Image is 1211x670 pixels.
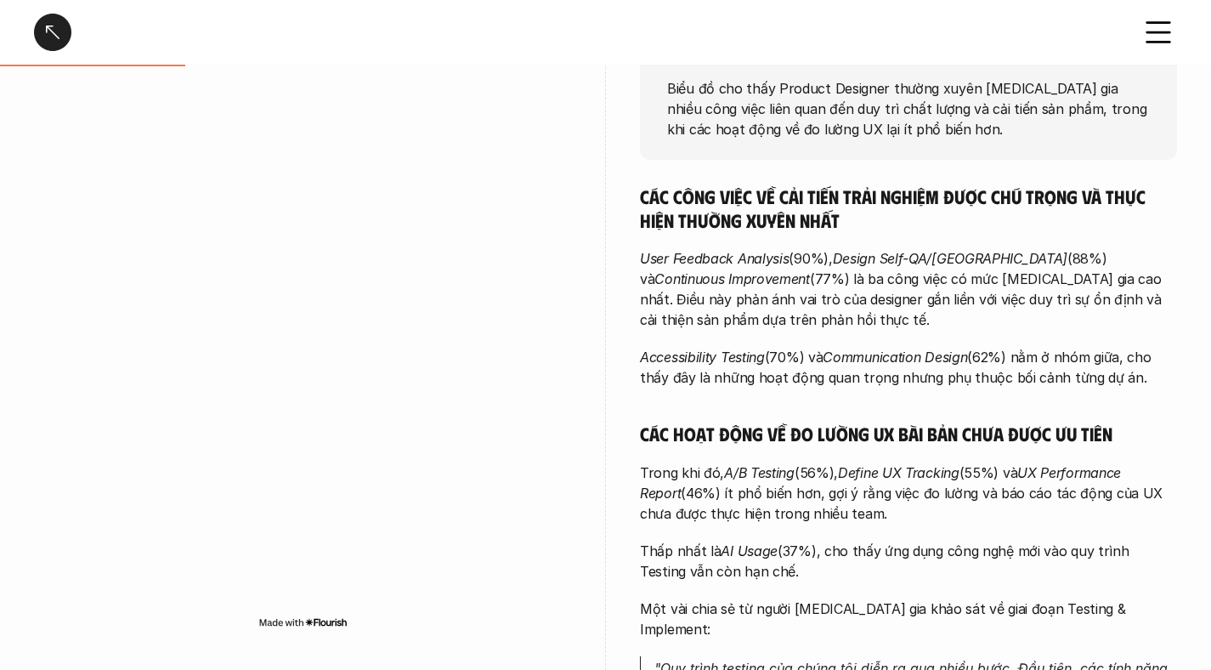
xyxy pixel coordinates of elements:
[640,463,1177,524] p: Trong khi đó, (56%), (55%) và (46%) ít phổ biến hơn, gợi ý rằng việc đo lường và báo cáo tác động...
[640,250,789,267] em: User Feedback Analysis
[654,270,809,287] em: Continuous Improvement
[667,77,1150,139] p: Biểu đồ cho thấy Product Designer thường xuyên [MEDICAL_DATA] gia nhiều công việc liên quan đến d...
[34,102,571,612] iframe: Interactive or visual content
[640,349,765,366] em: Accessibility Testing
[724,464,795,481] em: A/B Testing
[823,349,967,366] em: Communication Design
[640,248,1177,330] p: (90%), (88%) và (77%) là ba công việc có mức [MEDICAL_DATA] gia cao nhất. Điều này phản ánh vai t...
[258,616,348,629] img: Made with Flourish
[640,422,1177,446] h5: Các hoạt động về đo lường UX bài bản chưa được ưu tiên
[640,599,1177,639] p: Một vài chia sẻ từ người [MEDICAL_DATA] gia khảo sát về giai đoạn Testing & Implement:
[640,541,1177,582] p: Thấp nhất là (37%), cho thấy ứng dụng công nghệ mới vào quy trình Testing vẫn còn hạn chế.
[640,347,1177,388] p: (70%) và (62%) nằm ở nhóm giữa, cho thấy đây là những hoạt động quan trọng nhưng phụ thuộc bối cả...
[640,185,1177,231] h5: Các công việc về cải tiến trải nghiệm được chú trọng và thực hiện thường xuyên nhất
[838,464,959,481] em: Define UX Tracking
[640,464,1125,502] em: UX Performance Report
[721,542,778,559] em: AI Usage
[833,250,1067,267] em: Design Self-QA/[GEOGRAPHIC_DATA]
